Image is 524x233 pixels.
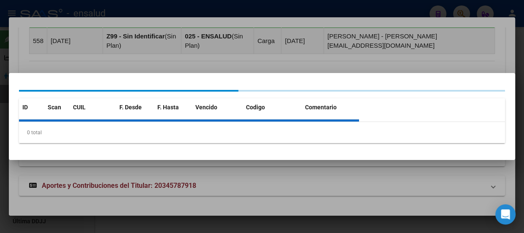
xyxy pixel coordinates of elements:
[192,98,243,116] datatable-header-cell: Vencido
[44,98,70,116] datatable-header-cell: Scan
[116,98,154,116] datatable-header-cell: F. Desde
[243,98,302,116] datatable-header-cell: Codigo
[19,122,505,143] div: 0 total
[302,98,369,116] datatable-header-cell: Comentario
[495,204,516,225] div: Open Intercom Messenger
[195,104,217,111] span: Vencido
[246,104,265,111] span: Codigo
[19,98,44,116] datatable-header-cell: ID
[154,98,192,116] datatable-header-cell: F. Hasta
[157,104,179,111] span: F. Hasta
[119,104,142,111] span: F. Desde
[70,98,116,116] datatable-header-cell: CUIL
[73,104,86,111] span: CUIL
[305,104,337,111] span: Comentario
[48,104,61,111] span: Scan
[22,104,28,111] span: ID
